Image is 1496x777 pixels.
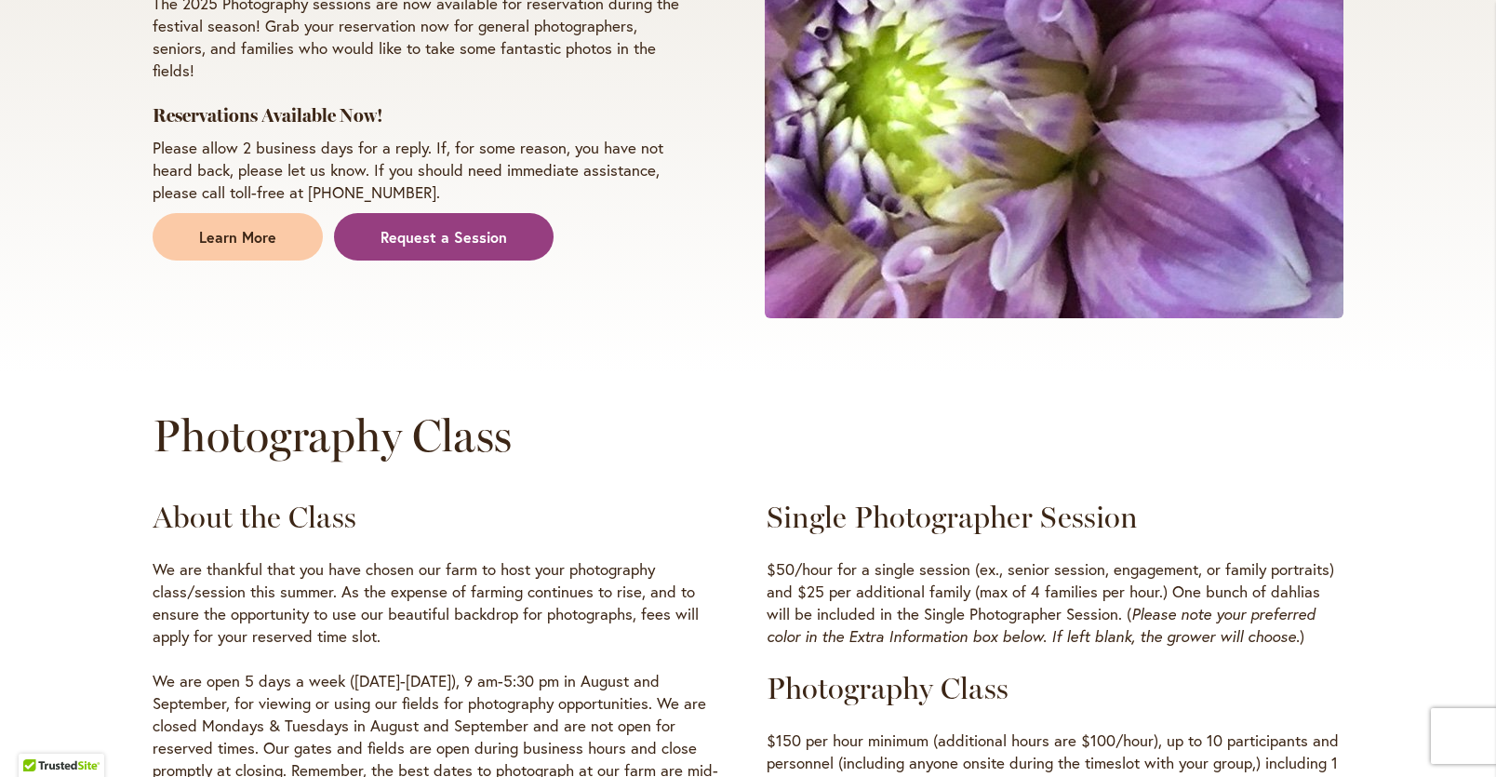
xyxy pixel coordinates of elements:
span: Learn More [199,227,276,248]
h3: About the Class [153,499,729,536]
h3: Photography Class [767,670,1343,707]
p: $50/hour for a single session (ex., senior session, engagement, or family portraits) and $25 per ... [767,558,1343,648]
h2: Photography Class [153,409,1343,462]
p: Please allow 2 business days for a reply. If, for some reason, you have not heard back, please le... [153,137,694,204]
strong: Reservations Available Now! [153,104,383,127]
h3: Single Photographer Session [767,499,1343,536]
span: Request a Session [381,227,507,248]
p: We are thankful that you have chosen our farm to host your photography class/session this summer.... [153,558,729,648]
a: Learn More [153,213,323,261]
a: Request a Session [334,213,554,261]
